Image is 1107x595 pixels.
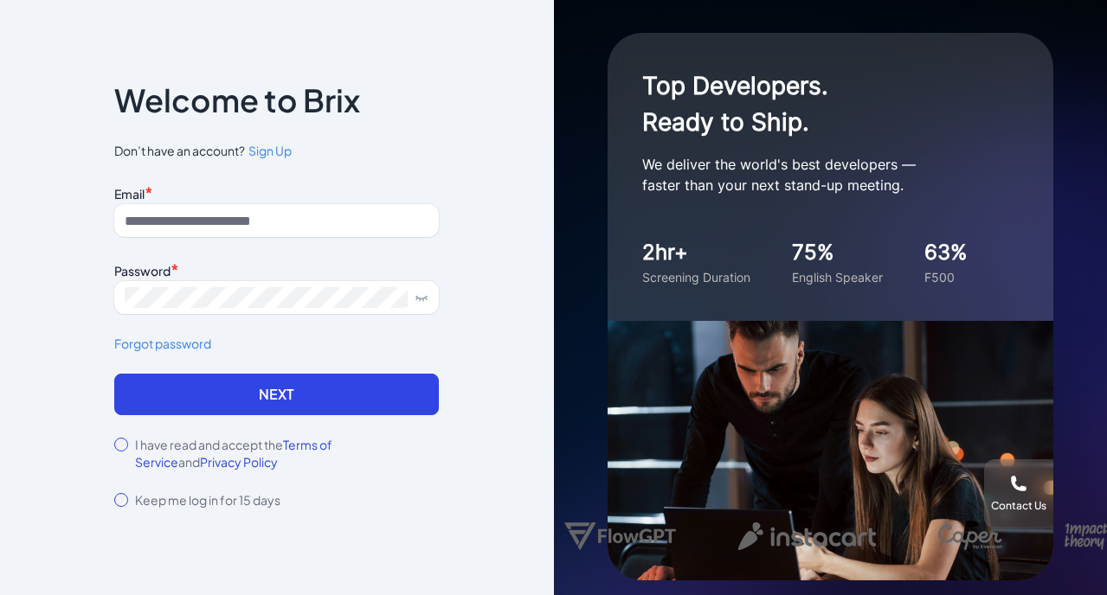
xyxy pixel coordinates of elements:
a: Forgot password [114,335,439,353]
label: Email [114,186,145,202]
a: Sign Up [245,142,292,160]
h1: Top Developers. Ready to Ship. [642,67,988,140]
div: English Speaker [792,268,883,286]
div: F500 [924,268,968,286]
div: Contact Us [991,499,1046,513]
label: I have read and accept the and [135,436,439,470]
span: Don’t have an account? [114,142,439,160]
button: Contact Us [984,459,1053,528]
div: 75% [792,237,883,268]
label: Password [114,263,171,278]
label: Keep me log in for 15 days [135,491,280,509]
p: Welcome to Brix [114,86,360,114]
button: Next [114,374,439,415]
span: Sign Up [248,143,292,158]
div: Screening Duration [642,268,750,286]
div: 63% [924,237,968,268]
div: 2hr+ [642,237,750,268]
span: Privacy Policy [200,454,278,470]
p: We deliver the world's best developers — faster than your next stand-up meeting. [642,154,988,195]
